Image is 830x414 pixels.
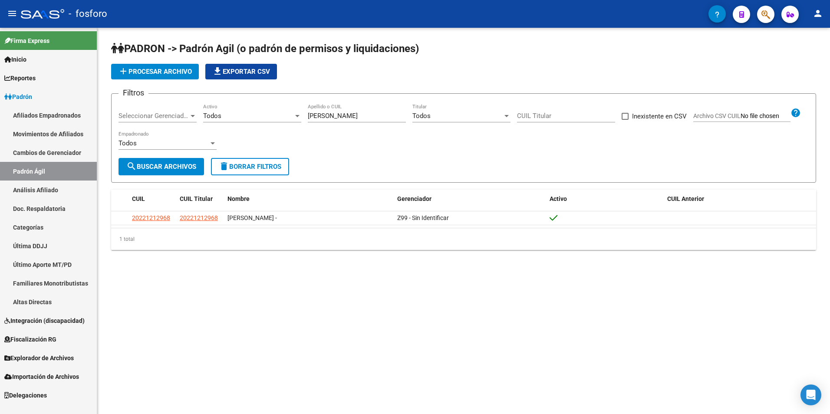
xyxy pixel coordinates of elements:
mat-icon: delete [219,161,229,171]
span: Delegaciones [4,391,47,400]
h3: Filtros [119,87,148,99]
span: Padrón [4,92,32,102]
span: Borrar Filtros [219,163,281,171]
span: Seleccionar Gerenciador [119,112,189,120]
button: Buscar Archivos [119,158,204,175]
span: PADRON -> Padrón Agil (o padrón de permisos y liquidaciones) [111,43,419,55]
button: Borrar Filtros [211,158,289,175]
span: Firma Express [4,36,49,46]
span: Explorador de Archivos [4,353,74,363]
span: Archivo CSV CUIL [693,112,741,119]
span: CUIL Titular [180,195,213,202]
button: Exportar CSV [205,64,277,79]
datatable-header-cell: CUIL Titular [176,190,224,208]
span: Reportes [4,73,36,83]
mat-icon: search [126,161,137,171]
button: Procesar archivo [111,64,199,79]
mat-icon: person [813,8,823,19]
span: Fiscalización RG [4,335,56,344]
span: Todos [412,112,431,120]
span: Nombre [227,195,250,202]
span: Inexistente en CSV [632,111,687,122]
datatable-header-cell: Gerenciador [394,190,546,208]
datatable-header-cell: Activo [546,190,664,208]
span: Gerenciador [397,195,431,202]
input: Archivo CSV CUIL [741,112,790,120]
mat-icon: help [790,108,801,118]
span: 20221212968 [132,214,170,221]
datatable-header-cell: Nombre [224,190,394,208]
span: Importación de Archivos [4,372,79,381]
span: - fosforo [69,4,107,23]
mat-icon: file_download [212,66,223,76]
span: 20221212968 [180,214,218,221]
datatable-header-cell: CUIL [128,190,176,208]
span: [PERSON_NAME] - [227,214,277,221]
span: Buscar Archivos [126,163,196,171]
span: CUIL Anterior [667,195,704,202]
mat-icon: add [118,66,128,76]
div: 1 total [111,228,816,250]
span: Z99 - Sin Identificar [397,214,449,221]
datatable-header-cell: CUIL Anterior [664,190,816,208]
span: CUIL [132,195,145,202]
mat-icon: menu [7,8,17,19]
span: Activo [550,195,567,202]
span: Inicio [4,55,26,64]
span: Procesar archivo [118,68,192,76]
span: Todos [119,139,137,147]
span: Exportar CSV [212,68,270,76]
span: Todos [203,112,221,120]
div: Open Intercom Messenger [800,384,821,405]
span: Integración (discapacidad) [4,316,85,325]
